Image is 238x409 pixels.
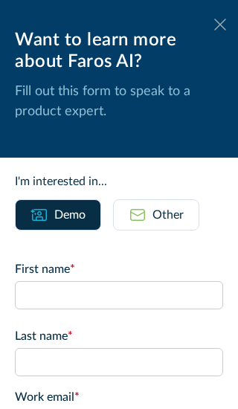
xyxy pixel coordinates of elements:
div: Demo [54,206,86,224]
div: I'm interested in... [15,173,223,190]
p: Fill out this form to speak to a product expert. [15,82,223,122]
div: Want to learn more about Faros AI? [15,30,223,73]
label: First name [15,260,223,278]
label: Work email [15,388,223,406]
div: Other [152,206,184,224]
label: Last name [15,327,223,345]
